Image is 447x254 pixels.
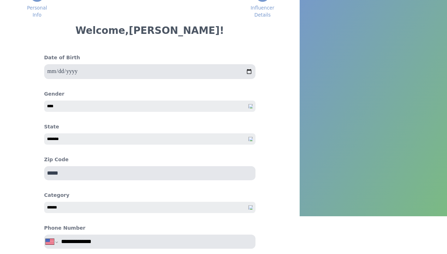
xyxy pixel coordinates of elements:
h4: Date of Birth [44,54,255,61]
h4: Phone Number [44,224,255,232]
h4: Zip Code [44,156,255,163]
h4: Category [44,192,255,199]
h3: Welcome, [PERSON_NAME] ! [30,24,270,37]
h4: State [44,123,255,131]
span: Influencer Details [251,5,274,19]
h4: Gender [44,90,255,98]
span: Personal Info [27,5,47,19]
